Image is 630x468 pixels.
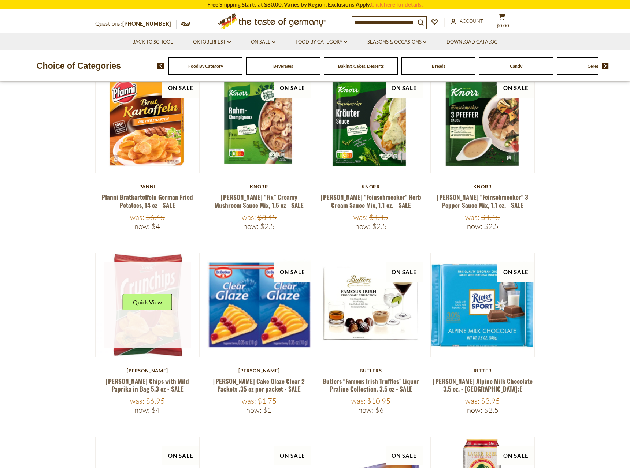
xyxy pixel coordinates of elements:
a: [PERSON_NAME] Alpine Milk Chocolate 3.5 oz. - [GEOGRAPHIC_DATA];E [433,377,533,393]
label: Now: [134,222,150,231]
p: Questions? [95,19,177,29]
span: $10.95 [367,396,390,405]
span: $2.5 [484,222,499,231]
a: Click here for details. [371,1,423,8]
div: [PERSON_NAME] [207,368,311,374]
span: $2.5 [260,222,275,231]
label: Now: [243,222,259,231]
img: Knorr "Feinschmecker" Herb Cream Sauce Mix, 1.1 oz. - SALE [319,69,423,173]
span: $6.95 [146,396,165,405]
a: [PERSON_NAME] "Feinschmecker" 3 Pepper Sauce Mix, 1.1 oz. - SALE [437,192,528,209]
span: Account [460,18,483,24]
a: Food By Category [188,63,223,69]
label: Was: [130,396,144,405]
span: $4 [151,222,160,231]
span: $3.45 [257,213,277,222]
a: Candy [510,63,522,69]
img: Pfanni Bratkartoffeln German Fried Potatoes, 14 oz - SALE [96,69,199,173]
a: Cereal [588,63,600,69]
a: Pfanni Bratkartoffeln German Fried Potatoes, 14 oz - SALE [101,192,193,209]
a: Beverages [273,63,293,69]
label: Was: [353,213,368,222]
a: Baking, Cakes, Desserts [338,63,384,69]
div: Knorr [430,184,535,190]
label: Now: [467,405,482,415]
div: Ritter [430,368,535,374]
button: $0.00 [491,13,513,31]
a: [PERSON_NAME] "Feinschmecker" Herb Cream Sauce Mix, 1.1 oz. - SALE [321,192,421,209]
label: Now: [467,222,482,231]
img: next arrow [602,63,609,69]
a: Food By Category [296,38,347,46]
a: Download Catalog [446,38,498,46]
img: previous arrow [157,63,164,69]
div: [PERSON_NAME] [95,368,200,374]
span: $4 [151,405,160,415]
div: Knorr [207,184,311,190]
button: Quick View [123,294,172,310]
label: Now: [358,405,374,415]
img: Butlers "Famous Irish Truffles" Liquor Praline Collection, 3.5 oz - SALE [319,253,423,357]
a: [PERSON_NAME] "Fix” Creamy Mushroom Sauce Mix, 1.5 oz - SALE [215,192,304,209]
label: Was: [465,213,479,222]
a: Back to School [132,38,173,46]
img: Ritter Alpine Milk Chocolate 3.5 oz. - SA;E [431,253,534,357]
span: $6.45 [146,213,165,222]
span: $3.95 [481,396,500,405]
span: $2.5 [372,222,387,231]
span: $4.45 [481,213,500,222]
span: $2.5 [484,405,499,415]
a: Breads [432,63,445,69]
div: Panni [95,184,200,190]
a: Oktoberfest [193,38,231,46]
span: $4.45 [369,213,388,222]
img: Dr. Oetker Cake Glaze Clear 2 Packets .35 oz per packet - SALE [207,253,311,357]
a: On Sale [251,38,275,46]
img: Knorr "Feinschmecker" 3 Pepper Sauce Mix, 1.1 oz. - SALE [431,69,534,173]
span: $6 [375,405,384,415]
label: Was: [242,213,256,222]
span: $1.75 [257,396,277,405]
a: Seasons & Occasions [367,38,426,46]
label: Now: [134,405,150,415]
img: Knorr "Fix” Creamy Mushroom Sauce Mix, 1.5 oz - SALE [207,69,311,173]
a: [PERSON_NAME] Cake Glaze Clear 2 Packets .35 oz per packet - SALE [213,377,305,393]
label: Now: [246,405,262,415]
label: Was: [242,396,256,405]
label: Was: [130,213,144,222]
a: [PHONE_NUMBER] [122,20,171,27]
label: Was: [351,396,366,405]
span: $1 [263,405,272,415]
span: $0.00 [496,23,509,29]
a: Account [451,17,483,25]
label: Now: [355,222,371,231]
a: Butlers "Famous Irish Truffles" Liquor Praline Collection, 3.5 oz - SALE [323,377,419,393]
div: Butlers [319,368,423,374]
label: Was: [465,396,479,405]
img: Lorenz Crunch Chips with Mild Paprika in Bag 5.3 oz - SALE [96,253,199,357]
a: [PERSON_NAME] Chips with Mild Paprika in Bag 5.3 oz - SALE [106,377,189,393]
div: Knorr [319,184,423,190]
